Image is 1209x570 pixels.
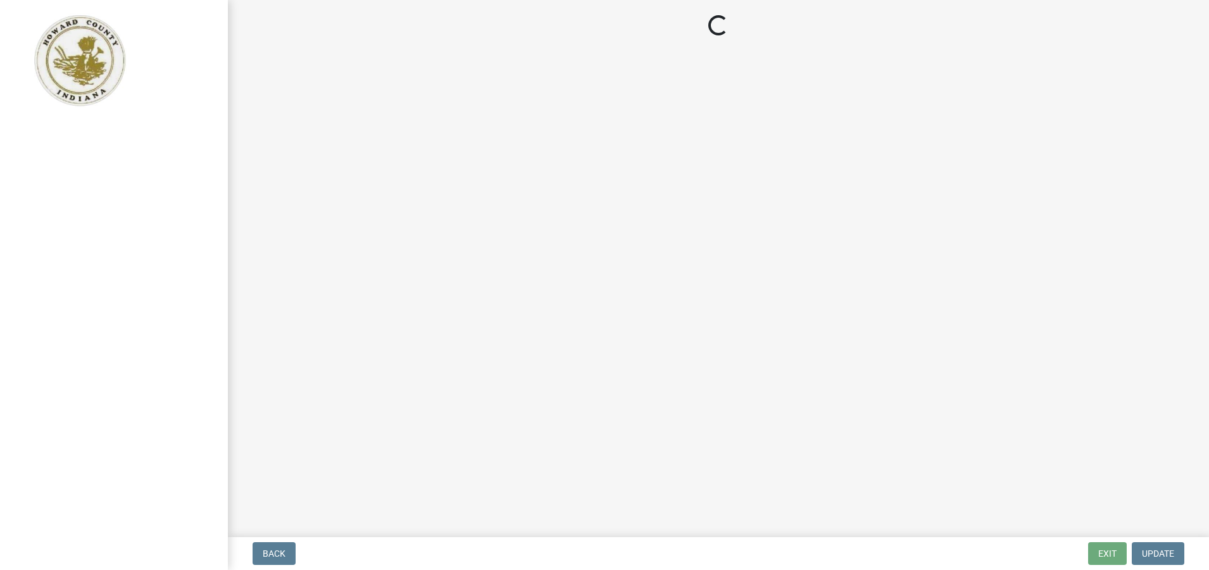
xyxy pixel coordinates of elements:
[263,548,285,559] span: Back
[25,13,134,108] img: Howard County, Indiana
[253,542,296,565] button: Back
[1132,542,1184,565] button: Update
[1088,542,1127,565] button: Exit
[1142,548,1174,559] span: Update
